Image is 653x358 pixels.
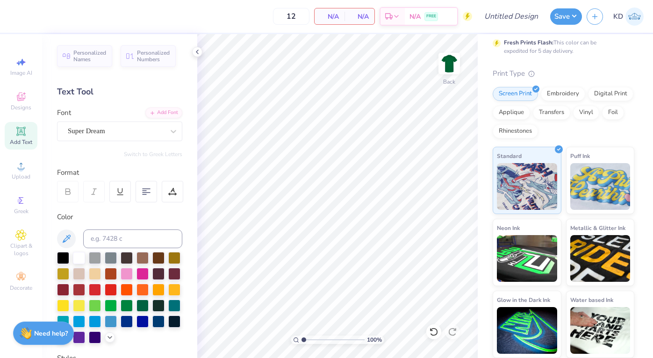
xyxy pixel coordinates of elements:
div: Applique [493,106,530,120]
span: Metallic & Glitter Ink [570,223,625,233]
span: Greek [14,208,29,215]
span: Designs [11,104,31,111]
span: Decorate [10,284,32,292]
div: Digital Print [588,87,633,101]
div: Screen Print [493,87,538,101]
span: Add Text [10,138,32,146]
span: Puff Ink [570,151,590,161]
div: Transfers [533,106,570,120]
div: Format [57,167,183,178]
div: Print Type [493,68,634,79]
label: Font [57,107,71,118]
img: Keira Devita [625,7,644,26]
a: KD [613,7,644,26]
div: Rhinestones [493,124,538,138]
img: Metallic & Glitter Ink [570,235,631,282]
div: Foil [602,106,624,120]
span: Personalized Names [73,50,107,63]
div: Add Font [145,107,182,118]
span: KD [613,11,623,22]
span: Image AI [10,69,32,77]
span: Upload [12,173,30,180]
img: Water based Ink [570,307,631,354]
input: e.g. 7428 c [83,229,182,248]
span: N/A [350,12,369,21]
span: Neon Ink [497,223,520,233]
div: Embroidery [541,87,585,101]
button: Switch to Greek Letters [124,150,182,158]
input: – – [273,8,309,25]
img: Glow in the Dark Ink [497,307,557,354]
span: N/A [409,12,421,21]
img: Puff Ink [570,163,631,210]
div: Color [57,212,182,222]
input: Untitled Design [477,7,545,26]
span: 100 % [367,336,382,344]
span: N/A [320,12,339,21]
strong: Need help? [34,329,68,338]
span: Water based Ink [570,295,613,305]
div: Back [443,78,455,86]
strong: Fresh Prints Flash: [504,39,553,46]
img: Standard [497,163,557,210]
span: FREE [426,13,436,20]
img: Neon Ink [497,235,557,282]
div: Text Tool [57,86,182,98]
span: Glow in the Dark Ink [497,295,550,305]
span: Clipart & logos [5,242,37,257]
span: Personalized Numbers [137,50,170,63]
img: Back [440,54,459,73]
div: Vinyl [573,106,599,120]
div: This color can be expedited for 5 day delivery. [504,38,619,55]
span: Standard [497,151,522,161]
button: Save [550,8,582,25]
